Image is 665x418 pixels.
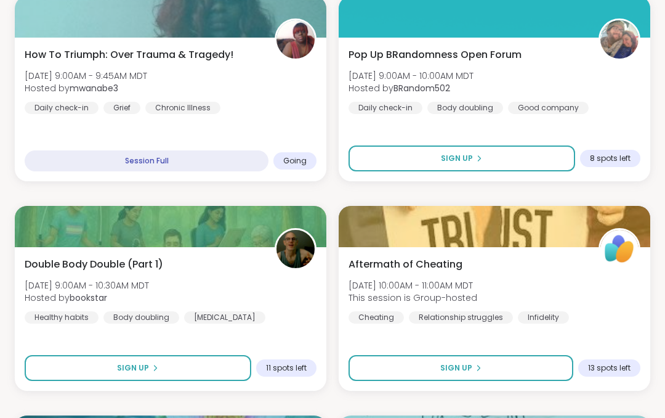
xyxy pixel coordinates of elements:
[103,102,140,114] div: Grief
[349,292,477,304] span: This session is Group-hosted
[349,257,462,272] span: Aftermath of Cheating
[25,279,149,292] span: [DATE] 9:00AM - 10:30AM MDT
[276,20,315,59] img: mwanabe3
[349,70,474,82] span: [DATE] 9:00AM - 10:00AM MDT
[427,102,503,114] div: Body doubling
[393,82,450,94] b: BRandom502
[590,154,631,163] span: 8 spots left
[349,279,477,292] span: [DATE] 10:00AM - 11:00AM MDT
[25,70,147,82] span: [DATE] 9:00AM - 9:45AM MDT
[103,311,179,324] div: Body doubling
[349,311,404,324] div: Cheating
[25,311,99,324] div: Healthy habits
[70,82,118,94] b: mwanabe3
[349,102,422,114] div: Daily check-in
[25,47,233,62] span: How To Triumph: Over Trauma & Tragedy!
[600,230,639,268] img: ShareWell
[283,156,307,166] span: Going
[349,82,474,94] span: Hosted by
[184,311,265,324] div: [MEDICAL_DATA]
[25,355,251,381] button: Sign Up
[25,292,149,304] span: Hosted by
[117,363,149,374] span: Sign Up
[25,82,147,94] span: Hosted by
[518,311,569,324] div: Infidelity
[600,20,639,59] img: BRandom502
[25,102,99,114] div: Daily check-in
[508,102,589,114] div: Good company
[349,145,575,171] button: Sign Up
[70,292,107,304] b: bookstar
[409,311,513,324] div: Relationship struggles
[276,230,315,268] img: bookstar
[145,102,220,114] div: Chronic Illness
[588,363,631,373] span: 13 spots left
[441,153,473,164] span: Sign Up
[349,47,522,62] span: Pop Up BRandomness Open Forum
[266,363,307,373] span: 11 spots left
[25,150,268,171] div: Session Full
[25,257,163,272] span: Double Body Double (Part 1)
[349,355,573,381] button: Sign Up
[440,363,472,374] span: Sign Up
